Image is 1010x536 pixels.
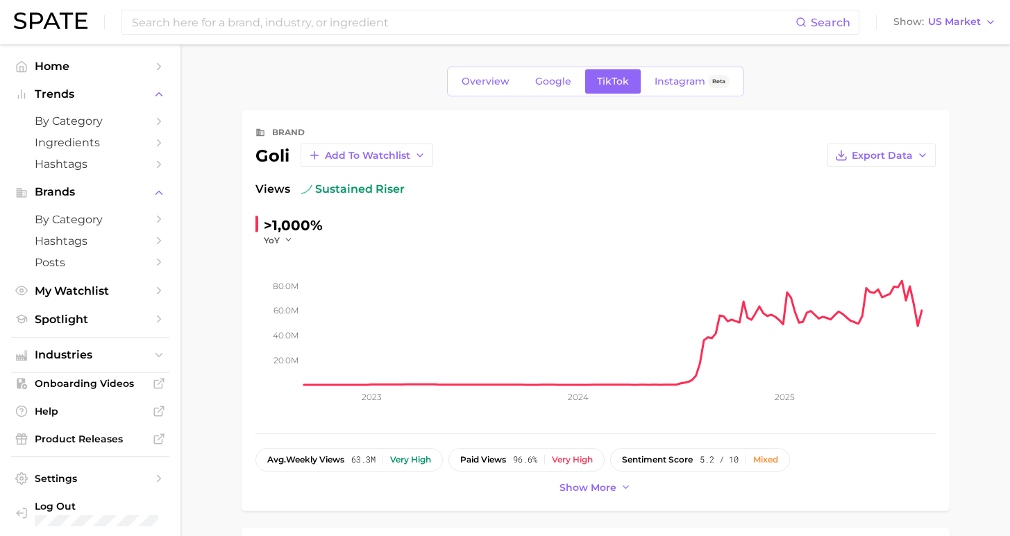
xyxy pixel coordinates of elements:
[11,132,169,153] a: Ingredients
[556,478,635,497] button: Show more
[35,60,146,73] span: Home
[35,349,146,361] span: Industries
[890,13,1000,31] button: ShowUS Market
[35,500,158,512] span: Log Out
[301,184,312,195] img: sustained riser
[255,181,290,198] span: Views
[462,76,510,87] span: Overview
[273,330,298,340] tspan: 40.0m
[11,209,169,230] a: by Category
[14,12,87,29] img: SPATE
[523,69,583,94] a: Google
[390,455,431,465] div: Very high
[552,455,593,465] div: Very high
[535,76,571,87] span: Google
[448,448,605,472] button: paid views96.6%Very high
[11,429,169,449] a: Product Releases
[11,110,169,132] a: by Category
[273,354,298,365] tspan: 20.0m
[460,455,506,465] span: paid views
[301,144,433,167] button: Add to Watchlist
[11,84,169,105] button: Trends
[11,252,169,273] a: Posts
[35,256,146,269] span: Posts
[559,482,616,494] span: Show more
[11,153,169,175] a: Hashtags
[35,234,146,248] span: Hashtags
[597,76,629,87] span: TikTok
[450,69,521,94] a: Overview
[351,455,376,465] span: 63.3m
[255,448,443,472] button: avg.weekly views63.3mVery high
[273,305,298,315] tspan: 60.0m
[655,76,705,87] span: Instagram
[325,150,410,162] span: Add to Watchlist
[35,313,146,326] span: Spotlight
[928,18,981,26] span: US Market
[513,455,537,465] span: 96.6%
[35,186,146,198] span: Brands
[264,234,280,246] span: YoY
[267,455,344,465] span: weekly views
[35,136,146,149] span: Ingredients
[301,181,405,198] span: sustained riser
[35,157,146,171] span: Hashtags
[35,433,146,445] span: Product Releases
[11,401,169,422] a: Help
[585,69,641,94] a: TikTok
[35,114,146,128] span: by Category
[852,150,913,162] span: Export Data
[255,144,433,167] div: goli
[712,76,725,87] span: Beta
[35,472,146,485] span: Settings
[273,280,298,291] tspan: 80.0m
[35,405,146,417] span: Help
[35,213,146,226] span: by Category
[11,468,169,489] a: Settings
[11,182,169,202] button: Brands
[35,377,146,390] span: Onboarding Videos
[567,392,588,402] tspan: 2024
[700,455,739,465] span: 5.2 / 10
[893,18,924,26] span: Show
[11,309,169,330] a: Spotlight
[11,280,169,302] a: My Watchlist
[753,455,778,465] div: Mixed
[272,124,305,141] div: brand
[267,454,286,465] abbr: average
[11,230,169,252] a: Hashtags
[11,373,169,394] a: Onboarding Videos
[131,10,796,34] input: Search here for a brand, industry, or ingredient
[827,144,936,167] button: Export Data
[264,234,294,246] button: YoY
[811,16,850,29] span: Search
[775,392,795,402] tspan: 2025
[35,284,146,297] span: My Watchlist
[610,448,790,472] button: sentiment score5.2 / 10Mixed
[35,88,146,101] span: Trends
[643,69,741,94] a: InstagramBeta
[11,55,169,77] a: Home
[264,217,323,234] span: >1,000%
[622,455,693,465] span: sentiment score
[361,392,381,402] tspan: 2023
[11,496,169,530] a: Log out. Currently logged in with e-mail alyssa@spate.nyc.
[11,345,169,365] button: Industries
